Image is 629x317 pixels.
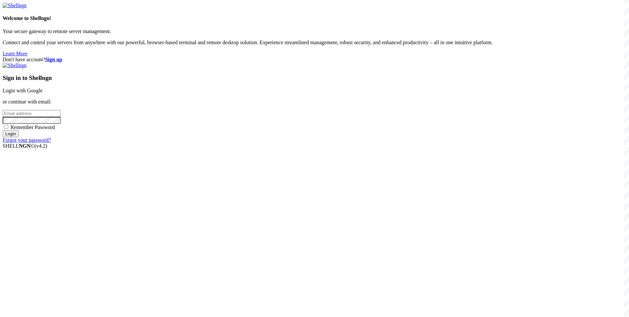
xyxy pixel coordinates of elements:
p: or continue with email: [3,99,626,105]
a: Learn More [3,51,28,56]
span: 4.2.0 [35,143,48,149]
span: Remember Password [10,124,55,130]
span: SHELL © [3,143,47,149]
input: Remember Password [4,125,8,129]
b: NGN [19,143,31,149]
img: Shellngn [3,63,27,68]
input: Login [3,130,19,137]
a: Login with Google [3,88,43,93]
a: Forgot your password? [3,137,51,143]
img: Shellngn [3,3,27,9]
h3: Sign in to Shellngn [3,74,626,82]
h4: Welcome to Shellngn! [3,15,626,21]
input: Email address [3,110,61,117]
div: Don't have account? [3,57,626,63]
p: Connect and control your servers from anywhere with our powerful, browser-based terminal and remo... [3,40,626,46]
p: Your secure gateway to remote server management. [3,28,626,34]
a: Sign up [45,57,62,62]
